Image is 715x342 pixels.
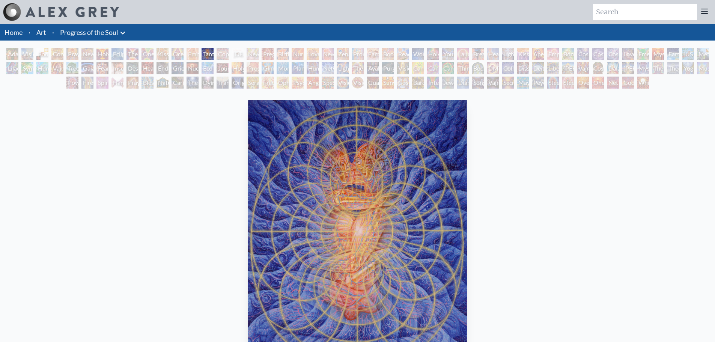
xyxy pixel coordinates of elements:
div: Jewel Being [442,77,454,89]
div: Tree & Person [66,62,78,74]
div: Cosmic Artist [592,48,604,60]
div: One Taste [141,48,154,60]
div: [DEMOGRAPHIC_DATA] Embryo [232,48,244,60]
div: Eclipse [111,48,123,60]
div: Collective Vision [502,62,514,74]
div: Kiss of the [MEDICAL_DATA] [517,48,529,60]
div: Young & Old [442,48,454,60]
div: Cannabis Sutra [427,62,439,74]
div: Peyote Being [532,77,544,89]
div: Mysteriosa 2 [652,48,664,60]
div: Journey of the Wounded Healer [217,62,229,74]
div: Contemplation [51,48,63,60]
div: [US_STATE] Song [682,48,694,60]
div: Embracing [187,48,199,60]
div: Third Eye Tears of Joy [457,62,469,74]
div: Bond [562,48,574,60]
div: Spectral Lotus [322,77,334,89]
div: Insomnia [111,62,123,74]
div: New Family [322,48,334,60]
div: Body, Mind, Spirit [36,48,48,60]
a: Home [5,28,23,36]
div: Promise [352,48,364,60]
div: White Light [637,77,649,89]
div: [PERSON_NAME] [562,62,574,74]
div: Reading [397,48,409,60]
div: Purging [382,62,394,74]
div: Steeplehead 1 [547,77,559,89]
div: Grieving [172,62,184,74]
div: Cosmic Elf [397,77,409,89]
div: Diamond Being [457,77,469,89]
div: The Kiss [126,48,138,60]
div: Yogi & the Möbius Sphere [682,62,694,74]
div: Power to the Peaceful [66,77,78,89]
div: Lightweaver [502,48,514,60]
div: Fear [96,62,108,74]
div: Blessing Hand [141,77,154,89]
div: Original Face [232,77,244,89]
div: Cosmic Creativity [577,48,589,60]
div: Laughing Man [457,48,469,60]
div: Song of Vajra Being [472,77,484,89]
div: Planetary Prayers [292,62,304,74]
div: Monochord [277,62,289,74]
div: Holy Family [427,48,439,60]
div: The Soul Finds It's Way [187,77,199,89]
div: Psychomicrograph of a Fractal Paisley Cherub Feather Tip [292,77,304,89]
div: Angel Skin [307,77,319,89]
div: Praying [66,48,78,60]
div: DMT - The Spirit Molecule [487,62,499,74]
div: Seraphic Transport Docking on the Third Eye [247,77,259,89]
div: Cosmic [DEMOGRAPHIC_DATA] [592,62,604,74]
div: Vision [PERSON_NAME] [352,77,364,89]
li: · [26,24,33,41]
div: Vajra Horse [51,62,63,74]
div: Eco-Atlas [202,62,214,74]
div: Emerald Grail [637,48,649,60]
div: Mystic Eye [637,62,649,74]
div: Adam & Eve [6,48,18,60]
div: Ophanic Eyelash [277,77,289,89]
div: Body/Mind as a Vibratory Field of Energy [472,62,484,74]
div: Vision Tree [397,62,409,74]
div: Bardo Being [412,77,424,89]
div: Networks [322,62,334,74]
div: Nuclear Crucifixion [187,62,199,74]
div: Holy Grail [96,48,108,60]
input: Search [593,4,697,20]
div: Glimpsing the Empyrean [262,62,274,74]
div: Human Geometry [307,62,319,74]
div: Vision Crystal [337,77,349,89]
div: Ayahuasca Visitation [367,62,379,74]
div: Interbeing [427,77,439,89]
div: Transfiguration [217,77,229,89]
div: Cannabis Mudra [412,62,424,74]
div: Humming Bird [36,62,48,74]
div: Endarkenment [157,62,169,74]
div: Holy Fire [232,62,244,74]
div: Cannabacchus [442,62,454,74]
div: Love is a Cosmic Force [622,48,634,60]
div: Love Circuit [307,48,319,60]
div: Metamorphosis [697,48,709,60]
div: Kissing [157,48,169,60]
div: Nature of Mind [157,77,169,89]
div: Ocean of Love Bliss [172,48,184,60]
div: Oversoul [577,77,589,89]
div: Gaia [81,62,93,74]
div: Nursing [292,48,304,60]
a: Art [36,27,46,38]
div: [PERSON_NAME] [622,62,634,74]
div: Wonder [412,48,424,60]
div: Hands that See [111,77,123,89]
div: Copulating [217,48,229,60]
div: Praying Hands [126,77,138,89]
div: Secret Writing Being [502,77,514,89]
div: Mayan Being [517,77,529,89]
div: Empowerment [547,48,559,60]
div: Dalai Lama [607,62,619,74]
li: · [49,24,57,41]
div: Visionary Origin of Language [21,48,33,60]
div: Caring [172,77,184,89]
